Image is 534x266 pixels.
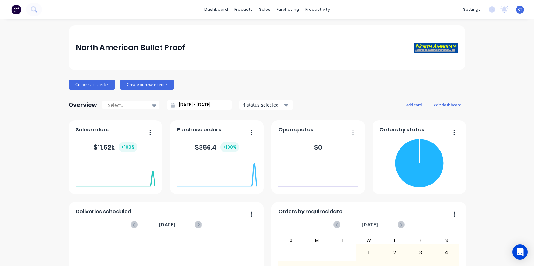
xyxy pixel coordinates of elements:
div: North American Bullet Proof [76,41,185,54]
div: 3 [408,245,433,261]
span: KT [517,7,522,12]
button: edit dashboard [430,101,465,109]
div: $ 0 [314,143,322,152]
button: Create sales order [69,80,115,90]
div: purchasing [273,5,302,14]
div: T [382,236,408,244]
span: Sales orders [76,126,109,134]
div: S [278,236,304,244]
div: productivity [302,5,333,14]
div: T [330,236,356,244]
div: + 100 % [119,142,137,152]
img: Factory [11,5,21,14]
button: Create purchase order [120,80,174,90]
button: add card [402,101,426,109]
div: M [304,236,330,244]
img: North American Bullet Proof [414,43,458,53]
div: F [407,236,434,244]
div: 1 [356,245,381,261]
div: Overview [69,99,97,111]
div: 4 [434,245,459,261]
div: $ 11.52k [93,142,137,152]
span: Purchase orders [177,126,221,134]
div: sales [256,5,273,14]
div: $ 356.4 [195,142,239,152]
div: W [356,236,382,244]
span: Orders by status [380,126,424,134]
span: [DATE] [362,221,378,228]
span: Deliveries scheduled [76,208,131,215]
span: Open quotes [278,126,313,134]
div: + 100 % [220,142,239,152]
button: 4 status selected [239,100,293,110]
div: S [434,236,460,244]
a: dashboard [201,5,231,14]
span: [DATE] [159,221,175,228]
div: settings [460,5,484,14]
div: Open Intercom Messenger [512,244,528,260]
div: 2 [382,245,407,261]
div: products [231,5,256,14]
div: 4 status selected [243,101,283,108]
